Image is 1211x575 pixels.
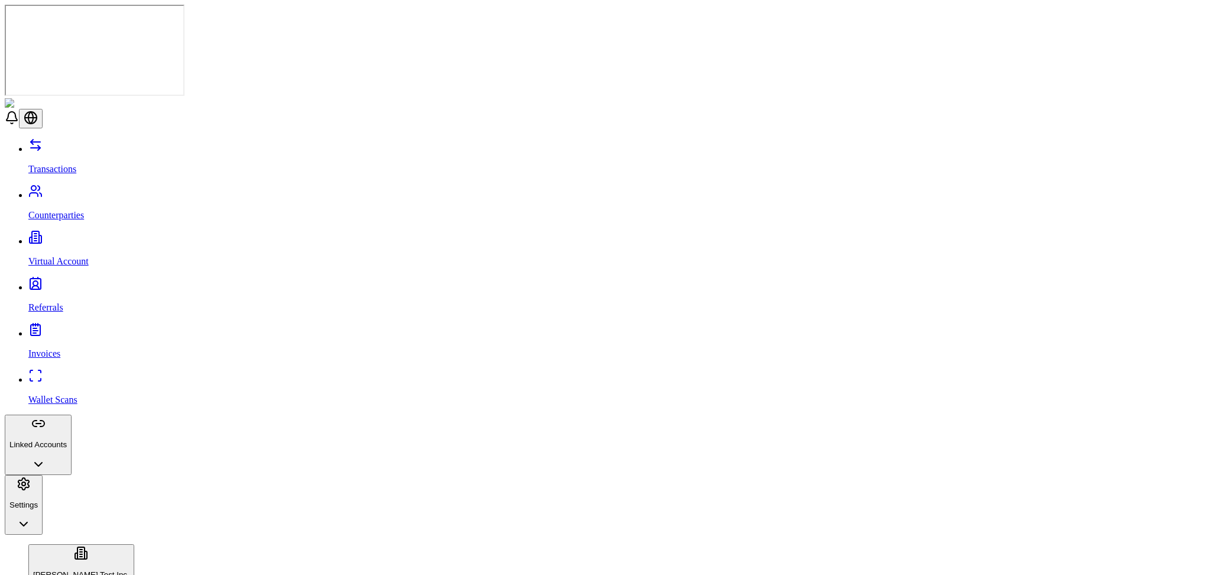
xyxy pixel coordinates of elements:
p: Linked Accounts [9,440,67,449]
img: ShieldPay Logo [5,98,75,109]
p: Referrals [28,302,1206,313]
a: Wallet Scans [28,374,1206,405]
p: Settings [9,500,38,509]
a: Counterparties [28,190,1206,221]
button: Settings [5,475,43,535]
a: Transactions [28,144,1206,175]
p: Transactions [28,164,1206,175]
p: Wallet Scans [28,395,1206,405]
p: Counterparties [28,210,1206,221]
a: Referrals [28,282,1206,313]
p: Virtual Account [28,256,1206,267]
a: Virtual Account [28,236,1206,267]
button: Linked Accounts [5,415,72,475]
p: Invoices [28,348,1206,359]
a: Invoices [28,328,1206,359]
